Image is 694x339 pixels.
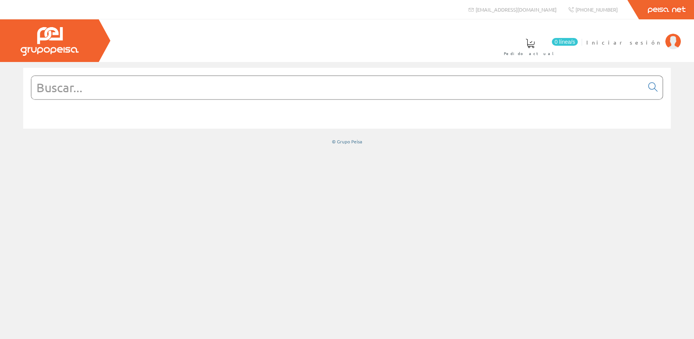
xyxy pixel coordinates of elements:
span: [EMAIL_ADDRESS][DOMAIN_NAME] [476,6,557,13]
input: Buscar... [31,76,644,99]
div: © Grupo Peisa [23,138,671,145]
img: Grupo Peisa [21,27,79,56]
span: Pedido actual [504,50,557,57]
a: Iniciar sesión [586,32,681,40]
span: [PHONE_NUMBER] [575,6,618,13]
span: Iniciar sesión [586,38,661,46]
span: 0 línea/s [552,38,578,46]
